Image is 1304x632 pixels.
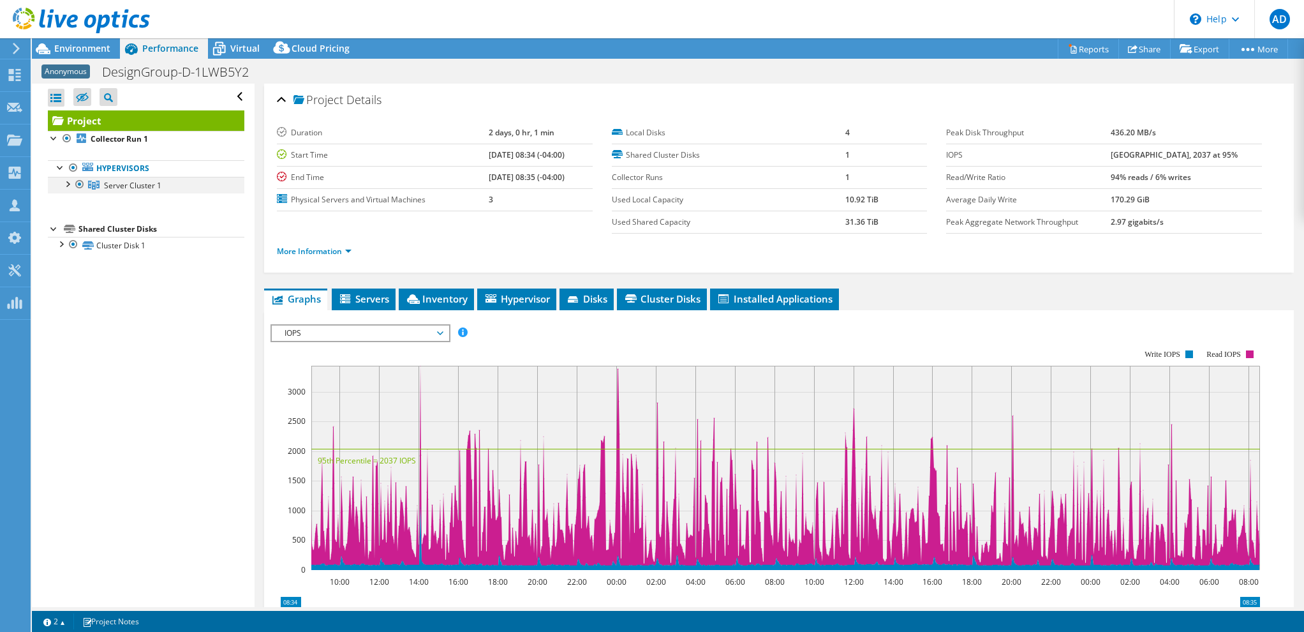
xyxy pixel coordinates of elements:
[1111,127,1156,138] b: 436.20 MB/s
[277,126,489,139] label: Duration
[484,292,550,305] span: Hypervisor
[1118,39,1171,59] a: Share
[34,613,74,629] a: 2
[489,194,493,205] b: 3
[845,172,850,183] b: 1
[48,110,244,131] a: Project
[277,171,489,184] label: End Time
[408,576,428,587] text: 14:00
[277,149,489,162] label: Start Time
[1199,576,1219,587] text: 06:00
[278,326,442,341] span: IOPS
[288,505,306,516] text: 1000
[91,133,148,144] b: Collector Run 1
[230,42,260,54] span: Virtual
[489,127,554,138] b: 2 days, 0 hr, 1 min
[1111,149,1238,160] b: [GEOGRAPHIC_DATA], 2037 at 95%
[288,475,306,486] text: 1500
[922,576,942,587] text: 16:00
[48,177,244,193] a: Server Cluster 1
[946,171,1111,184] label: Read/Write Ratio
[1111,194,1150,205] b: 170.29 GiB
[1229,39,1288,59] a: More
[1159,576,1179,587] text: 04:00
[845,216,878,227] b: 31.36 TiB
[288,386,306,397] text: 3000
[318,455,416,466] text: 95th Percentile = 2037 IOPS
[612,171,845,184] label: Collector Runs
[369,576,389,587] text: 12:00
[338,292,389,305] span: Servers
[1111,216,1164,227] b: 2.97 gigabits/s
[329,576,349,587] text: 10:00
[277,193,489,206] label: Physical Servers and Virtual Machines
[725,576,745,587] text: 06:00
[288,446,306,456] text: 2000
[78,222,244,237] div: Shared Cluster Disks
[448,576,468,587] text: 16:00
[1270,9,1290,29] span: AD
[804,576,824,587] text: 10:00
[845,149,850,160] b: 1
[764,576,784,587] text: 08:00
[843,576,863,587] text: 12:00
[527,576,547,587] text: 20:00
[606,576,626,587] text: 00:00
[883,576,903,587] text: 14:00
[270,292,321,305] span: Graphs
[1058,39,1119,59] a: Reports
[612,149,845,162] label: Shared Cluster Disks
[845,127,850,138] b: 4
[54,42,110,54] span: Environment
[96,65,269,79] h1: DesignGroup-D-1LWB5Y2
[292,534,306,545] text: 500
[293,94,343,107] span: Project
[288,416,306,426] text: 2500
[487,576,507,587] text: 18:00
[946,149,1111,162] label: IOPS
[48,237,244,253] a: Cluster Disk 1
[1120,576,1139,587] text: 02:00
[1111,172,1191,183] b: 94% reads / 6% writes
[1145,350,1180,359] text: Write IOPS
[73,613,148,629] a: Project Notes
[1080,576,1100,587] text: 00:00
[292,42,350,54] span: Cloud Pricing
[961,576,981,587] text: 18:00
[405,292,468,305] span: Inventory
[946,193,1111,206] label: Average Daily Write
[41,64,90,79] span: Anonymous
[845,194,878,205] b: 10.92 TiB
[277,246,352,257] a: More Information
[623,292,700,305] span: Cluster Disks
[48,160,244,177] a: Hypervisors
[646,576,665,587] text: 02:00
[1170,39,1229,59] a: Export
[685,576,705,587] text: 04:00
[946,216,1111,229] label: Peak Aggregate Network Throughput
[1206,350,1241,359] text: Read IOPS
[48,131,244,147] a: Collector Run 1
[1041,576,1060,587] text: 22:00
[946,126,1111,139] label: Peak Disk Throughput
[612,216,845,229] label: Used Shared Capacity
[142,42,198,54] span: Performance
[716,292,833,305] span: Installed Applications
[612,126,845,139] label: Local Disks
[489,149,565,160] b: [DATE] 08:34 (-04:00)
[489,172,565,183] b: [DATE] 08:35 (-04:00)
[566,292,607,305] span: Disks
[1238,576,1258,587] text: 08:00
[104,180,161,191] span: Server Cluster 1
[301,564,306,575] text: 0
[1190,13,1201,25] svg: \n
[346,92,382,107] span: Details
[612,193,845,206] label: Used Local Capacity
[567,576,586,587] text: 22:00
[1001,576,1021,587] text: 20:00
